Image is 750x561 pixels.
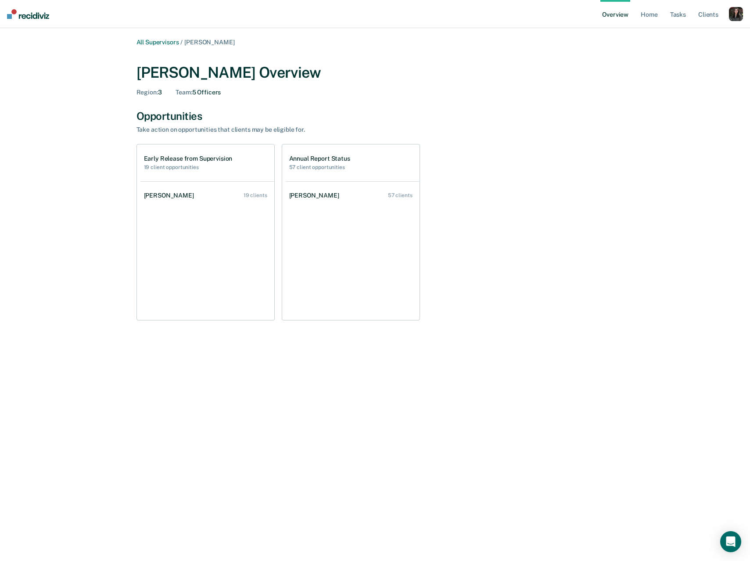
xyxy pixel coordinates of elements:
[289,155,350,162] h1: Annual Report Status
[286,183,420,208] a: [PERSON_NAME] 57 clients
[140,183,274,208] a: [PERSON_NAME] 19 clients
[720,531,741,552] div: Open Intercom Messenger
[289,164,350,170] h2: 57 client opportunities
[136,89,158,96] span: Region :
[7,9,49,19] img: Recidiviz
[144,155,233,162] h1: Early Release from Supervision
[144,164,233,170] h2: 19 client opportunities
[176,89,221,96] div: 5 Officers
[388,192,413,198] div: 57 clients
[184,39,234,46] span: [PERSON_NAME]
[179,39,184,46] span: /
[136,126,444,133] div: Take action on opportunities that clients may be eligible for.
[136,39,179,46] a: All Supervisors
[136,89,162,96] div: 3
[176,89,192,96] span: Team :
[289,192,343,199] div: [PERSON_NAME]
[136,110,614,122] div: Opportunities
[244,192,267,198] div: 19 clients
[144,192,197,199] div: [PERSON_NAME]
[136,64,614,82] div: [PERSON_NAME] Overview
